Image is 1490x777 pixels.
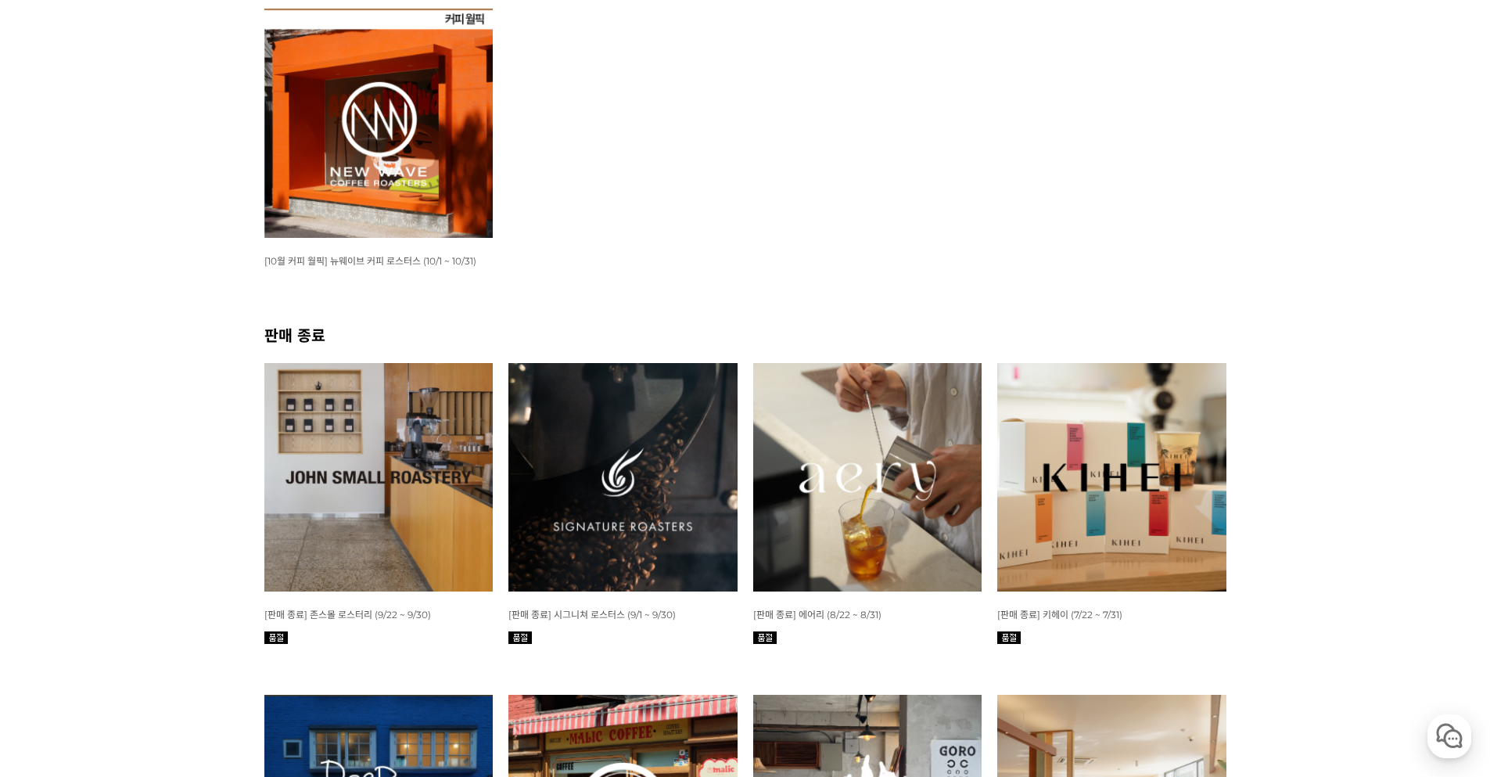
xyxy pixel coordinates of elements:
[242,520,260,532] span: 설정
[508,631,532,644] img: 품절
[264,608,431,621] a: [판매 종료] 존스몰 로스터리 (9/22 ~ 9/30)
[264,363,494,592] img: [판매 종료] 존스몰 로스터리 (9/22 ~ 9/30)
[5,496,103,535] a: 홈
[508,363,738,592] img: [판매 종료] 시그니쳐 로스터스 (9/1 ~ 9/30)
[143,520,162,533] span: 대화
[753,631,777,644] img: 품절
[103,496,202,535] a: 대화
[997,608,1122,621] a: [판매 종료] 키헤이 (7/22 ~ 7/31)
[264,631,288,644] img: 품절
[264,255,476,267] span: [10월 커피 월픽] 뉴웨이브 커피 로스터스 (10/1 ~ 10/31)
[49,520,59,532] span: 홈
[264,9,494,238] img: [10월 커피 월픽] 뉴웨이브 커피 로스터스 (10/1 ~ 10/31)
[508,608,676,621] a: [판매 종료] 시그니쳐 로스터스 (9/1 ~ 9/30)
[997,363,1226,592] img: 7월 커피 스몰 월픽 키헤이
[753,363,982,592] img: 8월 커피 스몰 월픽 에어리
[997,631,1021,644] img: 품절
[264,254,476,267] a: [10월 커피 월픽] 뉴웨이브 커피 로스터스 (10/1 ~ 10/31)
[753,608,881,621] a: [판매 종료] 에어리 (8/22 ~ 8/31)
[264,323,1226,346] h2: 판매 종료
[202,496,300,535] a: 설정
